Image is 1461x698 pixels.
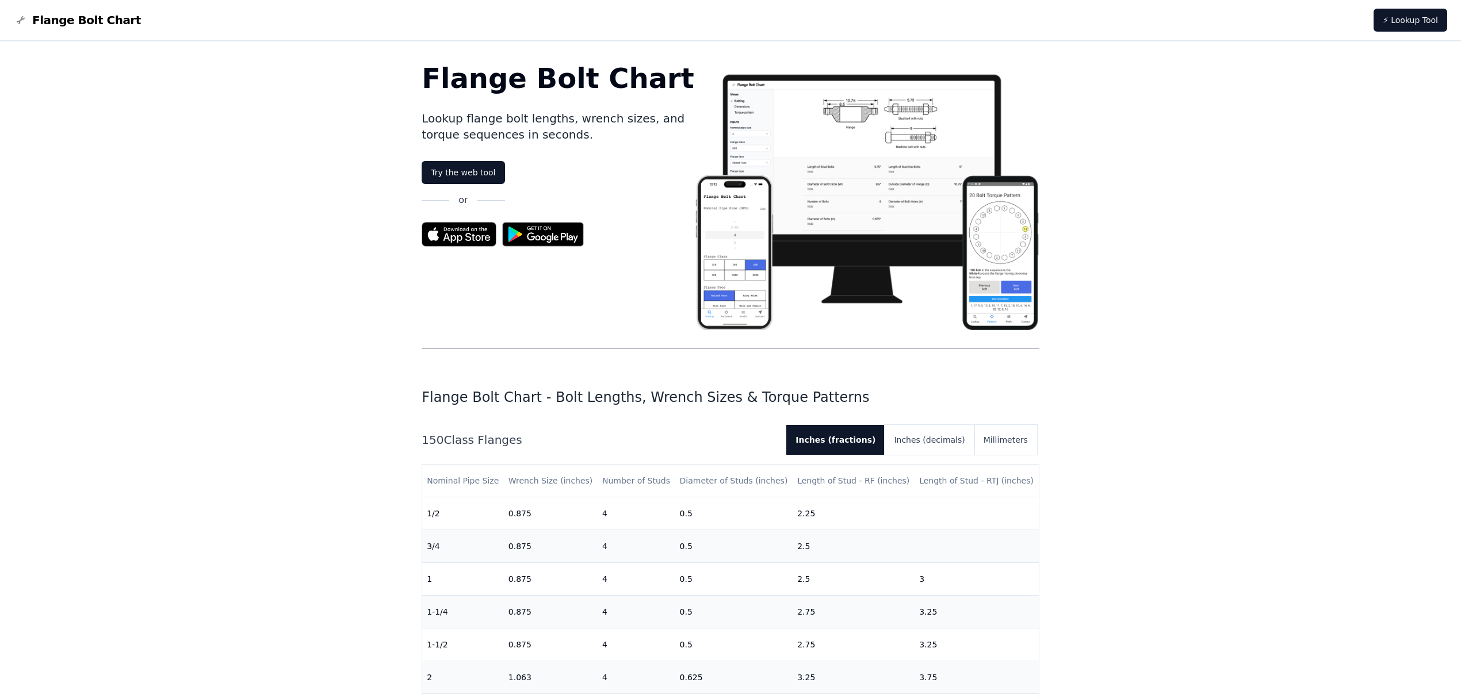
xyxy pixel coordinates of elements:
[793,465,915,497] th: Length of Stud - RF (inches)
[675,465,793,497] th: Diameter of Studs (inches)
[422,388,1039,406] h1: Flange Bolt Chart - Bolt Lengths, Wrench Sizes & Torque Patterns
[675,596,793,628] td: 0.5
[504,530,598,563] td: 0.875
[915,465,1039,497] th: Length of Stud - RTJ (inches)
[422,628,504,661] td: 1-1/2
[422,222,496,247] img: App Store badge for the Flange Bolt Chart app
[675,661,793,694] td: 0.625
[598,628,675,661] td: 4
[793,497,915,530] td: 2.25
[598,497,675,530] td: 4
[694,64,1039,330] img: Flange bolt chart app screenshot
[885,425,974,455] button: Inches (decimals)
[598,530,675,563] td: 4
[793,596,915,628] td: 2.75
[598,661,675,694] td: 4
[422,563,504,596] td: 1
[422,432,777,448] h2: 150 Class Flanges
[422,161,504,184] a: Try the web tool
[422,64,694,92] h1: Flange Bolt Chart
[675,497,793,530] td: 0.5
[32,12,141,28] span: Flange Bolt Chart
[1374,9,1447,32] a: ⚡ Lookup Tool
[458,193,468,207] p: or
[793,530,915,563] td: 2.5
[915,563,1039,596] td: 3
[504,661,598,694] td: 1.063
[793,628,915,661] td: 2.75
[422,497,504,530] td: 1/2
[675,530,793,563] td: 0.5
[504,465,598,497] th: Wrench Size (inches)
[422,530,504,563] td: 3/4
[14,13,28,27] img: Flange Bolt Chart Logo
[598,465,675,497] th: Number of Studs
[675,628,793,661] td: 0.5
[675,563,793,596] td: 0.5
[598,563,675,596] td: 4
[915,661,1039,694] td: 3.75
[793,563,915,596] td: 2.5
[915,628,1039,661] td: 3.25
[422,596,504,628] td: 1-1/4
[793,661,915,694] td: 3.25
[974,425,1037,455] button: Millimeters
[496,216,590,252] img: Get it on Google Play
[598,596,675,628] td: 4
[504,628,598,661] td: 0.875
[422,465,504,497] th: Nominal Pipe Size
[14,12,141,28] a: Flange Bolt Chart LogoFlange Bolt Chart
[504,563,598,596] td: 0.875
[422,661,504,694] td: 2
[422,110,694,143] p: Lookup flange bolt lengths, wrench sizes, and torque sequences in seconds.
[786,425,885,455] button: Inches (fractions)
[504,596,598,628] td: 0.875
[504,497,598,530] td: 0.875
[915,596,1039,628] td: 3.25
